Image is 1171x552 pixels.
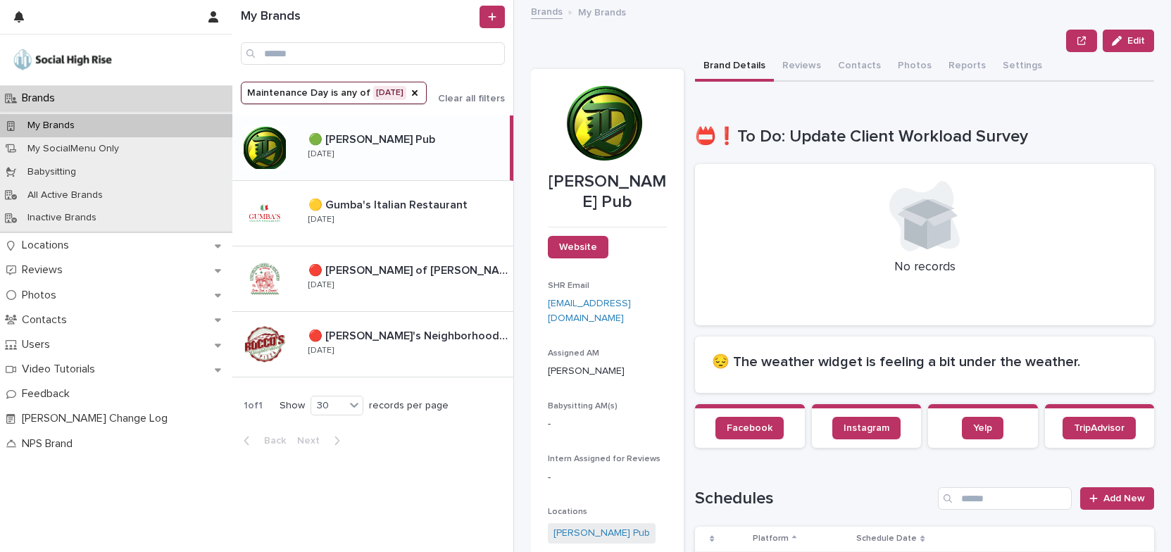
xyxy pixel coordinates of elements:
a: 🔴 [PERSON_NAME]'s Neighborhood Pizza🔴 [PERSON_NAME]'s Neighborhood Pizza [DATE] [232,312,513,377]
a: Brands [531,3,563,19]
a: Yelp [962,417,1003,439]
span: Instagram [844,423,889,433]
span: SHR Email [548,282,589,290]
p: NPS Brand [16,437,84,451]
a: [EMAIL_ADDRESS][DOMAIN_NAME] [548,299,631,323]
span: Website [559,242,597,252]
button: Clear all filters [427,94,505,103]
span: Yelp [973,423,992,433]
p: Schedule Date [856,531,917,546]
p: My Brands [578,4,626,19]
p: My Brands [16,120,86,132]
button: Back [232,434,292,447]
button: Reports [940,52,994,82]
span: Facebook [727,423,772,433]
p: Video Tutorials [16,363,106,376]
p: 🔴 [PERSON_NAME] of [PERSON_NAME] [308,261,511,277]
p: Platform [753,531,789,546]
p: - [548,417,667,432]
a: 🔴 [PERSON_NAME] of [PERSON_NAME]🔴 [PERSON_NAME] of [PERSON_NAME] [DATE] [232,246,513,312]
p: 🟡 Gumba's Italian Restaurant [308,196,470,212]
p: Locations [16,239,80,252]
div: 30 [311,399,345,413]
p: - [548,470,667,485]
button: Maintenance Day [241,82,427,104]
span: Edit [1127,36,1145,46]
button: Next [292,434,351,447]
p: My SocialMenu Only [16,143,130,155]
span: Next [297,436,328,446]
p: 🟢 [PERSON_NAME] Pub [308,130,438,146]
p: [DATE] [308,280,334,290]
p: [DATE] [308,215,334,225]
span: Intern Assigned for Reviews [548,455,660,463]
p: Contacts [16,313,78,327]
p: Feedback [16,387,81,401]
p: Reviews [16,263,74,277]
p: No records [712,260,1137,275]
p: [PERSON_NAME] [548,364,667,379]
a: Instagram [832,417,901,439]
h1: 📛❗To Do: Update Client Workload Survey [695,127,1154,147]
button: Reviews [774,52,829,82]
input: Search [241,42,505,65]
button: Contacts [829,52,889,82]
p: Users [16,338,61,351]
h1: Schedules [695,489,932,509]
a: 🟡 Gumba's Italian Restaurant🟡 Gumba's Italian Restaurant [DATE] [232,181,513,246]
p: Photos [16,289,68,302]
a: [PERSON_NAME] Pub [553,526,650,541]
span: Babysitting AM(s) [548,402,618,410]
a: Website [548,236,608,258]
button: Edit [1103,30,1154,52]
p: Babysitting [16,166,87,178]
span: Clear all filters [438,94,505,103]
button: Brand Details [695,52,774,82]
span: Locations [548,508,587,516]
p: Show [280,400,305,412]
button: Settings [994,52,1051,82]
p: [PERSON_NAME] Change Log [16,412,179,425]
a: Facebook [715,417,784,439]
p: [DATE] [308,346,334,356]
button: Photos [889,52,940,82]
a: 🟢 [PERSON_NAME] Pub🟢 [PERSON_NAME] Pub [DATE] [232,115,513,181]
p: [DATE] [308,149,334,159]
p: 1 of 1 [232,389,274,423]
a: Add New [1080,487,1154,510]
img: o5DnuTxEQV6sW9jFYBBf [11,46,114,74]
p: 🔴 [PERSON_NAME]'s Neighborhood Pizza [308,327,511,343]
span: TripAdvisor [1074,423,1125,433]
input: Search [938,487,1072,510]
p: [PERSON_NAME] Pub [548,172,667,213]
p: Brands [16,92,66,105]
h1: My Brands [241,9,477,25]
span: Back [256,436,286,446]
a: TripAdvisor [1063,417,1136,439]
span: Assigned AM [548,349,599,358]
span: Add New [1103,494,1145,503]
h2: 😔 The weather widget is feeling a bit under the weather. [712,353,1137,370]
p: All Active Brands [16,189,114,201]
p: Inactive Brands [16,212,108,224]
p: records per page [369,400,449,412]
